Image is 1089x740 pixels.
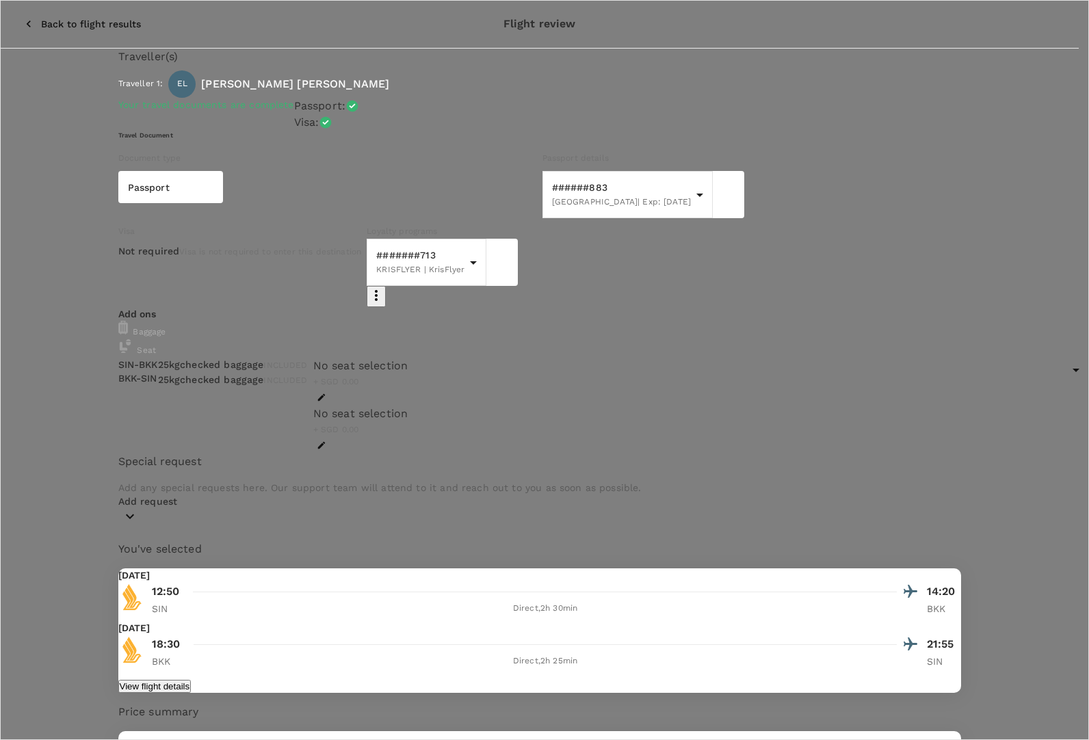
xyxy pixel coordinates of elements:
span: 25kg checked baggage [158,374,264,385]
span: INCLUDED [263,360,307,370]
span: Visa [118,226,135,236]
p: 12:50 [152,583,180,600]
span: Loyalty programs [367,226,437,236]
p: Flight review [503,16,576,32]
img: SQ [118,583,146,611]
p: [DATE] [118,568,150,582]
p: #######713 [376,248,496,262]
p: BKK [927,602,961,616]
p: SIN [927,655,961,668]
p: BKK - SIN [118,371,158,385]
p: SIN - BKK [118,358,158,371]
p: 21:55 [927,636,961,652]
span: Document type [118,153,181,163]
p: Add ons [118,307,961,321]
span: + SGD 0.00 [313,425,359,434]
img: baggage-icon [118,339,132,353]
span: EL [177,77,187,91]
p: Traveller 1 : [118,77,163,91]
span: 25kg checked baggage [158,359,264,370]
p: [PERSON_NAME] [PERSON_NAME] [201,76,389,92]
p: Traveller(s) [118,49,961,65]
span: + SGD 0.00 [313,377,359,386]
p: Passport : [294,98,345,114]
p: 14:20 [927,583,961,600]
p: Back to flight results [41,17,141,31]
p: 18:30 [152,636,181,652]
p: Passport [128,181,201,194]
button: View flight details [118,680,192,693]
p: [DATE] [118,621,150,635]
p: Add request [118,494,961,508]
span: Your travel documents are complete [118,99,294,110]
p: Not required [118,244,180,258]
p: BKK [152,655,186,668]
div: Direct , 2h 25min [194,655,897,668]
p: You've selected [118,541,961,557]
div: Seat [118,339,961,358]
div: Direct , 2h 30min [194,602,897,616]
img: baggage-icon [118,321,128,334]
h6: Travel Document [118,131,961,140]
img: SQ [118,636,146,663]
p: SIN [152,602,186,616]
p: Add any special requests here. Our support team will attend to it and reach out to you as soon as... [118,481,961,494]
p: ######883 [552,181,723,194]
div: No seat selection [313,406,408,422]
p: Special request [118,453,961,470]
span: Passport details [542,153,609,163]
div: No seat selection [313,358,408,374]
span: INCLUDED [263,375,307,385]
p: Visa : [294,114,319,131]
span: [GEOGRAPHIC_DATA] | Exp: [DATE] [552,197,692,207]
div: Baggage [118,321,961,339]
p: Price summary [118,704,961,720]
span: KRISFLYER | KrisFlyer [376,265,464,274]
span: Visa is not required to enter this destination [179,247,361,256]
